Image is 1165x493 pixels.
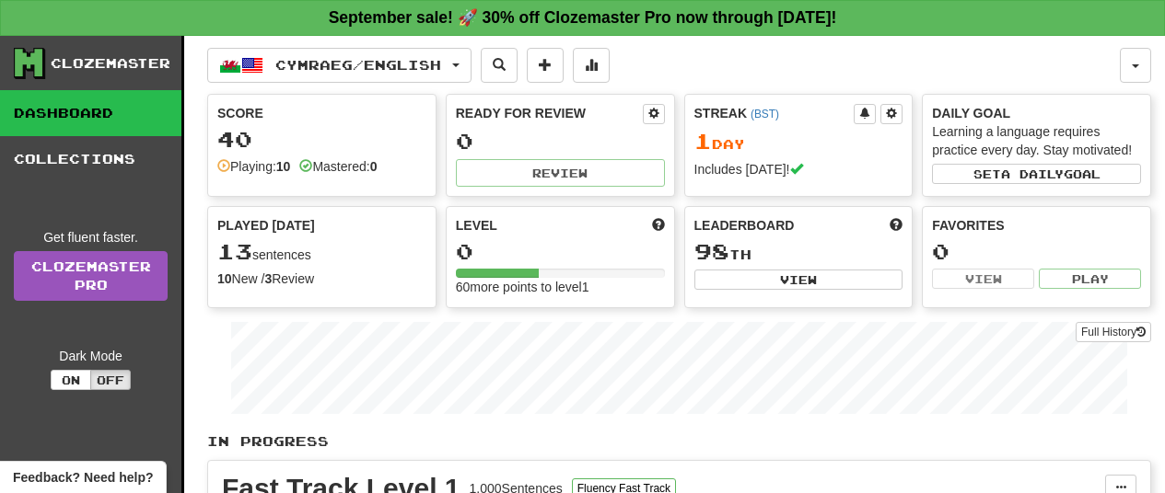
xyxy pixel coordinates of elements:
strong: 0 [370,159,378,174]
button: Off [90,370,131,390]
button: Search sentences [481,48,518,83]
span: 98 [694,238,729,264]
a: (BST) [751,108,779,120]
div: Dark Mode [14,347,168,365]
div: Streak [694,104,855,122]
button: More stats [573,48,610,83]
div: Mastered: [299,157,377,176]
span: Level [456,216,497,235]
button: Full History [1076,322,1151,342]
span: Leaderboard [694,216,795,235]
span: Open feedback widget [13,468,153,487]
div: 0 [456,240,665,263]
div: 60 more points to level 1 [456,278,665,296]
div: Includes [DATE]! [694,160,903,178]
div: sentences [217,240,426,264]
div: Favorites [932,216,1141,235]
p: In Progress [207,432,1151,451]
span: a daily [1001,167,1064,180]
div: 0 [932,240,1141,263]
div: 0 [456,130,665,153]
strong: September sale! 🚀 30% off Clozemaster Pro now through [DATE]! [329,8,837,27]
button: Add sentence to collection [527,48,564,83]
button: Cymraeg/English [207,48,472,83]
a: ClozemasterPro [14,251,168,301]
span: 1 [694,128,712,154]
div: Ready for Review [456,104,643,122]
button: Review [456,159,665,187]
span: Played [DATE] [217,216,315,235]
div: Get fluent faster. [14,228,168,246]
div: New / Review [217,269,426,288]
button: View [932,269,1034,289]
span: This week in points, UTC [890,216,903,235]
strong: 3 [264,271,272,286]
strong: 10 [217,271,232,286]
strong: 10 [276,159,291,174]
div: Clozemaster [51,54,170,73]
div: 40 [217,128,426,151]
span: Score more points to level up [652,216,665,235]
button: Play [1039,269,1141,289]
span: Cymraeg / English [275,57,441,73]
div: th [694,240,903,264]
span: 13 [217,238,252,264]
div: Daily Goal [932,104,1141,122]
div: Score [217,104,426,122]
div: Day [694,130,903,154]
div: Learning a language requires practice every day. Stay motivated! [932,122,1141,159]
button: On [51,370,91,390]
div: Playing: [217,157,290,176]
button: View [694,269,903,290]
button: Seta dailygoal [932,164,1141,184]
